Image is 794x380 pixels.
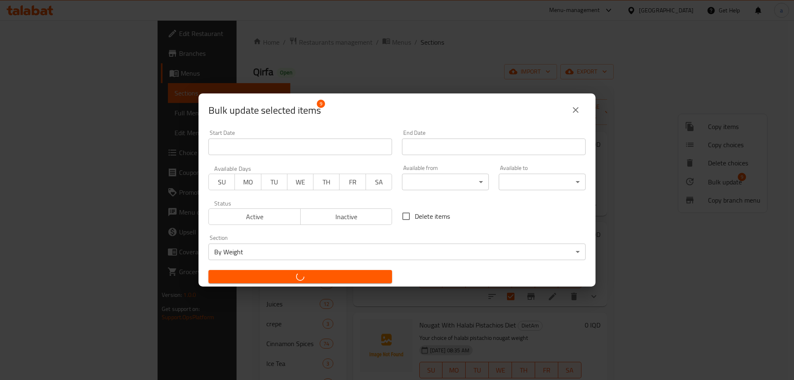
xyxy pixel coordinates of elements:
span: Active [212,211,297,223]
span: WE [291,176,310,188]
button: SA [366,174,392,190]
button: WE [287,174,313,190]
button: TH [313,174,340,190]
button: Inactive [300,208,392,225]
span: MO [238,176,258,188]
span: SU [212,176,232,188]
div: By Weight [208,244,586,260]
div: ​ [402,174,489,190]
div: ​ [499,174,586,190]
button: TU [261,174,287,190]
button: MO [234,174,261,190]
span: Delete items [415,211,450,221]
button: Active [208,208,301,225]
span: 9 [317,100,325,108]
button: SU [208,174,235,190]
span: Selected items count [208,104,321,117]
button: close [566,100,586,120]
span: Inactive [304,211,389,223]
span: TH [317,176,336,188]
button: FR [339,174,366,190]
span: TU [265,176,284,188]
span: SA [369,176,389,188]
span: FR [343,176,362,188]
